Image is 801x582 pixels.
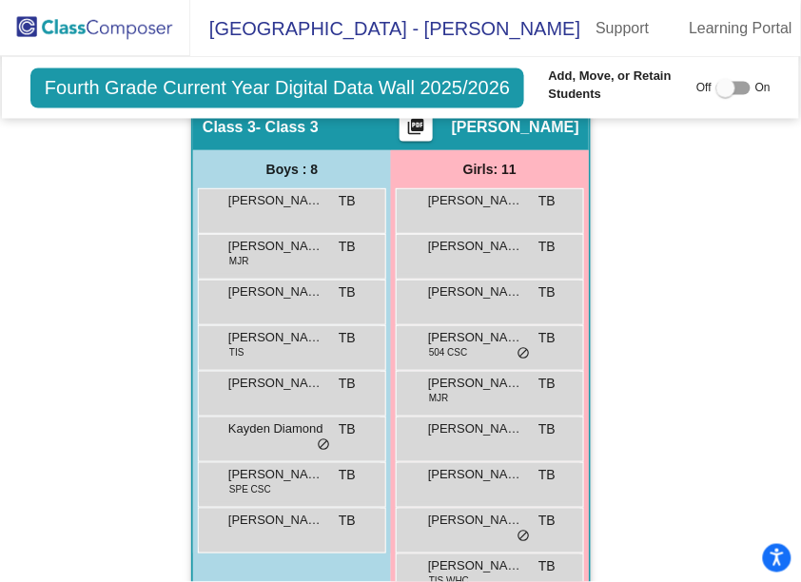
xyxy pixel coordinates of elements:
span: do_not_disturb_alt [517,346,530,361]
span: TB [339,328,356,348]
span: 504 CSC [429,345,468,359]
span: Off [696,80,712,97]
span: MJR [429,391,449,405]
span: [PERSON_NAME] [428,556,523,575]
span: TB [339,465,356,485]
span: [PERSON_NAME] [428,282,523,301]
span: TB [339,374,356,394]
span: TB [339,282,356,302]
span: [PERSON_NAME] [428,237,523,256]
span: TB [538,511,556,531]
span: [PERSON_NAME] [428,328,523,347]
span: TIS [229,345,244,359]
span: TB [339,237,356,257]
button: Print Students Details [400,113,433,142]
span: TB [538,374,556,394]
a: Support [580,13,664,44]
span: TB [339,191,356,211]
span: [PERSON_NAME] [428,511,523,530]
span: [PERSON_NAME] [228,511,323,530]
span: TB [538,237,556,257]
span: [PERSON_NAME] [228,328,323,347]
div: Boys : 8 [193,150,391,188]
span: [PERSON_NAME] [228,465,323,484]
span: Class 3 [203,118,256,137]
span: [PERSON_NAME] [228,282,323,301]
span: On [755,80,771,97]
span: TB [538,282,556,302]
span: TB [538,328,556,348]
span: TB [538,419,556,439]
span: Fourth Grade Current Year Digital Data Wall 2025/2026 [30,68,525,108]
span: do_not_disturb_alt [317,437,330,453]
span: [GEOGRAPHIC_DATA] - [PERSON_NAME] [190,13,580,44]
span: Kayden Diamond [228,419,323,438]
span: [PERSON_NAME] [452,118,579,137]
div: Girls: 11 [391,150,589,188]
span: do_not_disturb_alt [517,529,530,544]
span: SPE CSC [229,482,271,496]
span: TB [538,191,556,211]
span: [PERSON_NAME] [428,374,523,393]
span: [PERSON_NAME] [428,191,523,210]
span: [PERSON_NAME] [228,237,323,256]
span: - Class 3 [256,118,319,137]
span: [PERSON_NAME] [428,465,523,484]
span: Add, Move, or Retain Students [549,67,688,104]
span: TB [538,556,556,576]
span: TB [339,419,356,439]
span: [PERSON_NAME] [228,191,323,210]
span: TB [538,465,556,485]
mat-icon: picture_as_pdf [404,118,427,145]
span: [PERSON_NAME] [228,374,323,393]
span: TB [339,511,356,531]
span: [PERSON_NAME] [428,419,523,438]
span: MJR [229,254,249,268]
